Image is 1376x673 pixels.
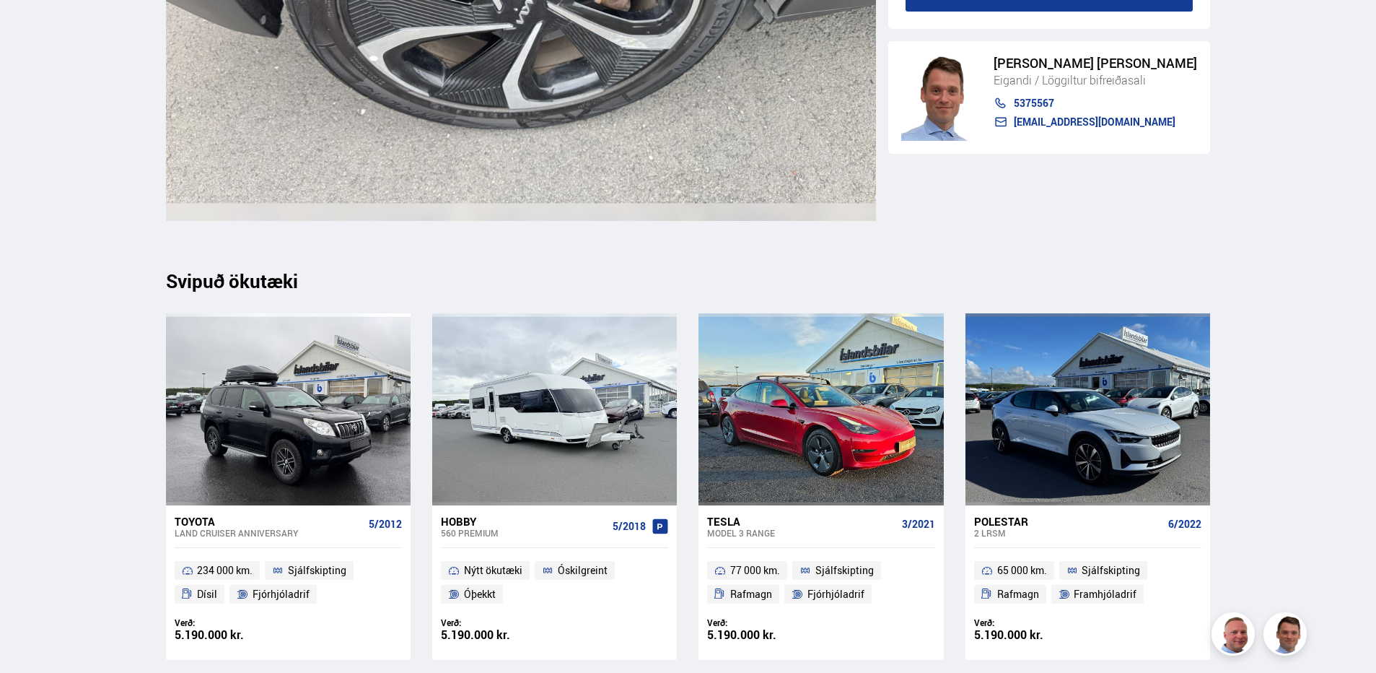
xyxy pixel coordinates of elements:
div: Svipuð ökutæki [166,270,1211,292]
div: 2 LRSM [974,528,1162,538]
span: Sjálfskipting [1082,562,1140,579]
div: Hobby [441,515,607,528]
button: Opna LiveChat spjallviðmót [12,6,55,49]
div: 5.190.000 kr. [175,629,289,641]
div: Toyota [175,515,363,528]
div: Polestar [974,515,1162,528]
a: [EMAIL_ADDRESS][DOMAIN_NAME] [994,116,1197,128]
span: Fjórhjóladrif [253,586,310,603]
a: Polestar 2 LRSM 6/2022 65 000 km. Sjálfskipting Rafmagn Framhjóladrif Verð: 5.190.000 kr. [965,505,1210,660]
a: Toyota Land Cruiser ANNIVERSARY 5/2012 234 000 km. Sjálfskipting Dísil Fjórhjóladrif Verð: 5.190.... [166,505,411,660]
img: FbJEzSuNWCJXmdc-.webp [901,54,979,141]
div: 5.190.000 kr. [974,629,1088,641]
div: [PERSON_NAME] [PERSON_NAME] [994,56,1197,71]
div: Verð: [441,617,555,628]
span: 5/2018 [613,521,646,532]
span: Óþekkt [464,586,496,603]
a: Tesla Model 3 RANGE 3/2021 77 000 km. Sjálfskipting Rafmagn Fjórhjóladrif Verð: 5.190.000 kr. [698,505,943,660]
span: Nýtt ökutæki [464,562,522,579]
div: Land Cruiser ANNIVERSARY [175,528,363,538]
a: Hobby 560 PREMIUM 5/2018 Nýtt ökutæki Óskilgreint Óþekkt Verð: 5.190.000 kr. [432,505,677,660]
div: Model 3 RANGE [707,528,895,538]
div: Eigandi / Löggiltur bifreiðasali [994,71,1197,90]
span: 6/2022 [1168,518,1201,530]
span: Dísil [197,586,217,603]
img: siFngHWaQ9KaOqBr.png [1214,615,1257,658]
span: Fjórhjóladrif [807,586,864,603]
span: Framhjóladrif [1074,586,1136,603]
span: Rafmagn [997,586,1039,603]
a: 5375567 [994,97,1197,109]
div: Tesla [707,515,895,528]
div: Verð: [974,617,1088,628]
div: Verð: [707,617,821,628]
span: 65 000 km. [997,562,1047,579]
span: 3/2021 [902,518,935,530]
span: 234 000 km. [197,562,253,579]
div: Verð: [175,617,289,628]
span: Óskilgreint [558,562,608,579]
span: Sjálfskipting [815,562,874,579]
div: 5.190.000 kr. [441,629,555,641]
span: 5/2012 [369,518,402,530]
span: 77 000 km. [730,562,780,579]
img: FbJEzSuNWCJXmdc-.webp [1266,615,1309,658]
div: 5.190.000 kr. [707,629,821,641]
div: 560 PREMIUM [441,528,607,538]
span: Rafmagn [730,586,772,603]
span: Sjálfskipting [288,562,346,579]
